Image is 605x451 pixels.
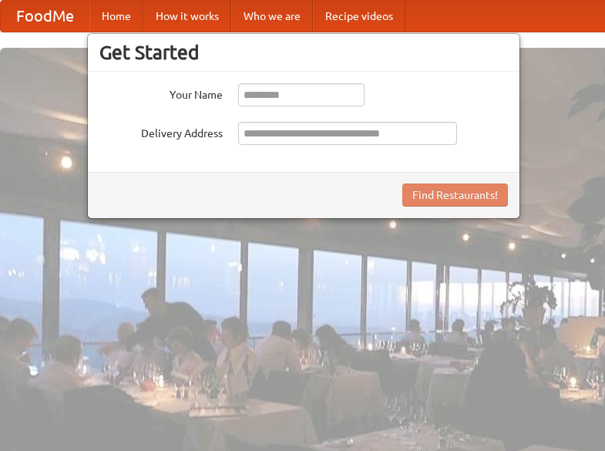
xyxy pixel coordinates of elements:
[402,183,508,207] button: Find Restaurants!
[313,1,405,32] a: Recipe videos
[99,122,223,141] label: Delivery Address
[231,1,313,32] a: Who we are
[89,1,143,32] a: Home
[99,83,223,103] label: Your Name
[1,1,89,32] a: FoodMe
[143,1,231,32] a: How it works
[99,41,508,64] h3: Get Started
